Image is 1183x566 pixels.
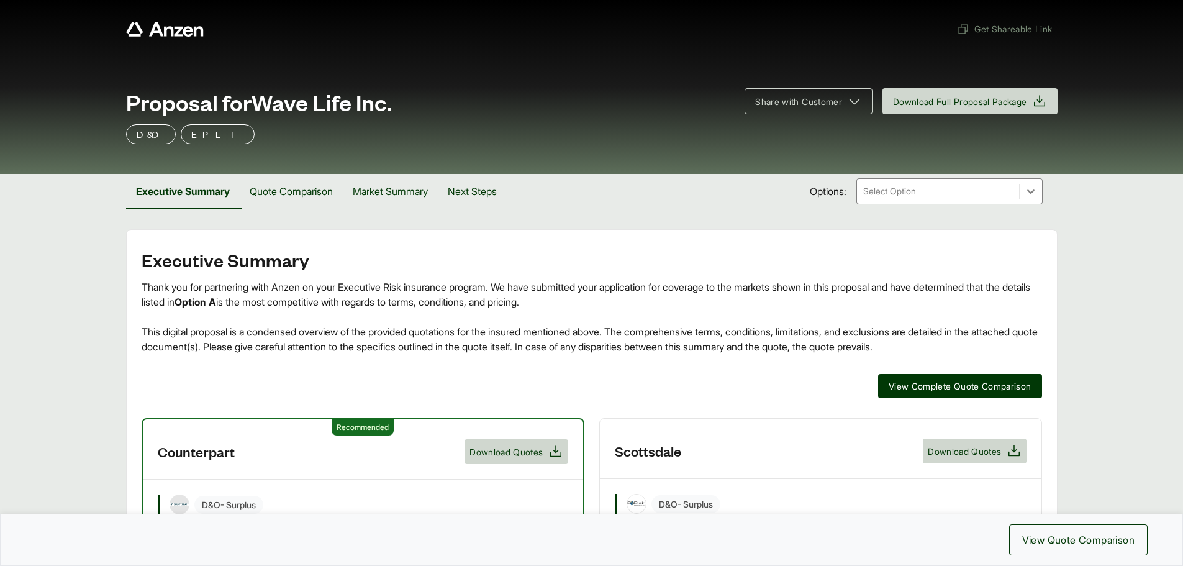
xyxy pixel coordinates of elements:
span: Download Quotes [469,445,543,459]
button: Download Full Proposal Package [882,88,1058,114]
span: D&O - Surplus [194,496,263,514]
p: D&O [137,127,165,142]
span: Download Full Proposal Package [893,95,1027,108]
button: View Quote Comparison [1009,524,1148,555]
h3: Scottsdale [615,442,681,460]
span: View Quote Comparison [1022,532,1135,547]
h3: Counterpart [158,442,235,461]
div: Thank you for partnering with Anzen on your Executive Risk insurance program. We have submitted y... [142,280,1042,354]
strong: Option A [175,296,216,308]
span: Download Quotes [928,445,1001,458]
button: Next Steps [438,174,507,209]
p: EPLI [191,127,244,142]
img: Counterpart [170,503,189,506]
span: View Complete Quote Comparison [889,380,1031,393]
button: Get Shareable Link [952,17,1057,40]
button: View Complete Quote Comparison [878,374,1042,398]
button: Download Quotes [923,439,1026,463]
img: Scottsdale [627,495,646,513]
a: Anzen website [126,22,204,37]
span: D&O - Surplus [651,495,720,513]
button: Market Summary [343,174,438,209]
span: Get Shareable Link [957,22,1052,35]
h2: Executive Summary [142,250,1042,270]
span: Options: [810,184,846,199]
span: Proposal for Wave Life Inc. [126,89,392,114]
span: Share with Customer [755,95,842,108]
button: Quote Comparison [240,174,343,209]
button: Executive Summary [126,174,240,209]
button: Download Quotes [465,439,568,464]
button: Share with Customer [745,88,873,114]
